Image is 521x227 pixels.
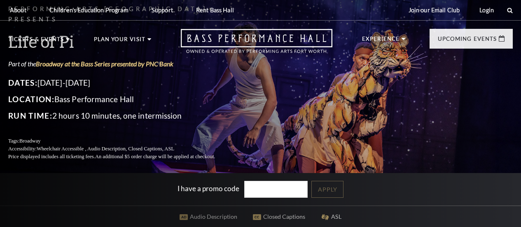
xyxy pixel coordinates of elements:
span: Location: [8,94,54,104]
label: I have a promo code [178,184,239,193]
a: Broadway at the Bass Series presented by PNC Bank [36,60,173,68]
p: About [10,7,26,14]
p: Support [152,7,173,14]
p: Plan Your Visit [94,37,145,47]
p: Tags: [8,137,235,145]
p: Tickets & Events [8,37,64,47]
span: Broadway [19,138,41,144]
p: Upcoming Events [438,36,497,46]
p: Experience [362,36,400,46]
span: Wheelchair Accessible , Audio Description, Closed Captions, ASL [37,146,174,152]
p: Price displayed includes all ticketing fees. [8,153,235,161]
p: Bass Performance Hall [8,93,235,106]
p: [DATE]-[DATE] [8,76,235,89]
p: Part of the [8,59,235,68]
p: 2 hours 10 minutes, one intermission [8,109,235,122]
p: Children's Education Program [49,7,128,14]
p: Rent Bass Hall [196,7,234,14]
span: An additional $5 order charge will be applied at checkout. [95,154,215,159]
span: Dates: [8,78,37,87]
p: Accessibility: [8,145,235,153]
span: Run Time: [8,111,52,120]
